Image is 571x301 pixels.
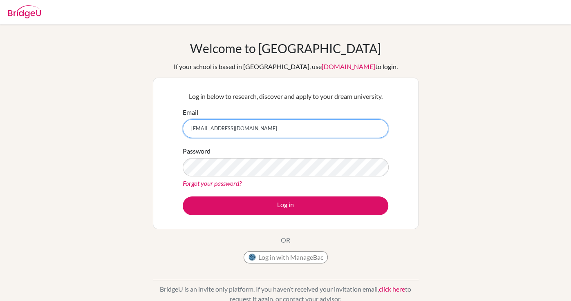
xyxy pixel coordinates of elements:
div: If your school is based in [GEOGRAPHIC_DATA], use to login. [174,62,398,71]
a: click here [379,285,405,293]
img: Bridge-U [8,5,41,18]
h1: Welcome to [GEOGRAPHIC_DATA] [190,41,381,56]
label: Password [183,146,210,156]
label: Email [183,107,198,117]
button: Log in with ManageBac [244,251,328,263]
a: Forgot your password? [183,179,242,187]
p: Log in below to research, discover and apply to your dream university. [183,91,388,101]
a: [DOMAIN_NAME] [322,62,375,70]
p: OR [281,235,290,245]
button: Log in [183,196,388,215]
